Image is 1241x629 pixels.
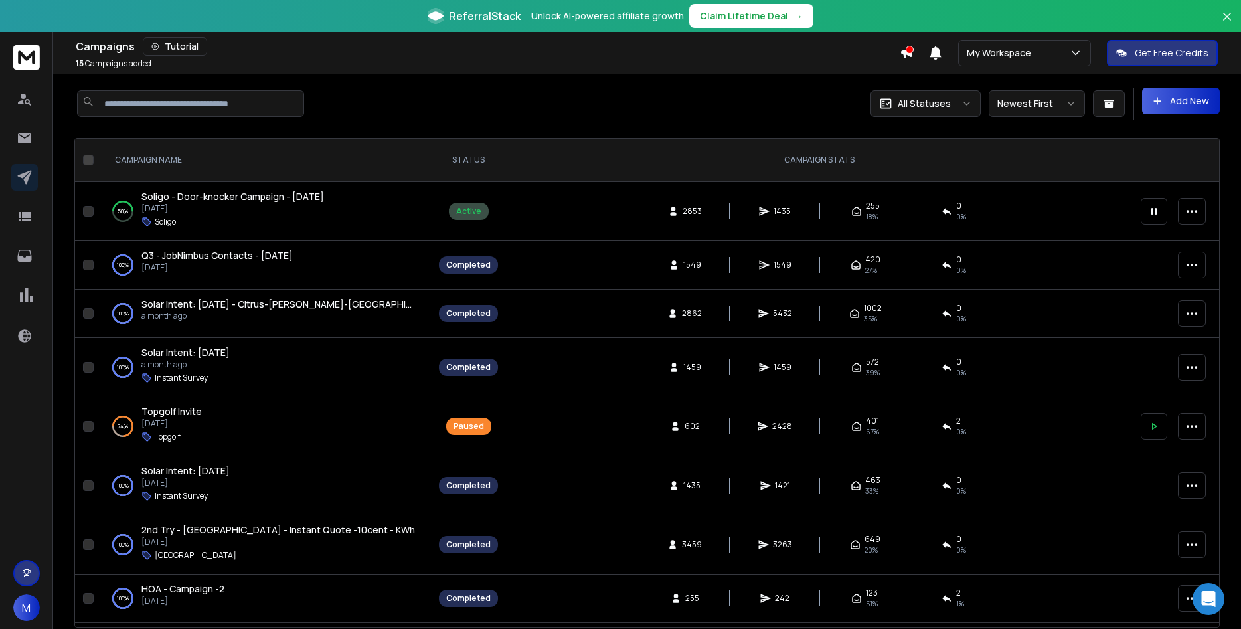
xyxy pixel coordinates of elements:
[76,58,151,69] p: Campaigns added
[866,357,879,367] span: 572
[683,362,701,373] span: 1459
[141,190,324,203] a: Soligo - Door-knocker Campaign - [DATE]
[956,367,966,378] span: 0 %
[141,523,415,537] a: 2nd Try - [GEOGRAPHIC_DATA] - Instant Quote -10cent - KWh
[143,37,207,56] button: Tutorial
[141,596,224,606] p: [DATE]
[775,480,790,491] span: 1421
[118,420,128,433] p: 74 %
[774,362,791,373] span: 1459
[775,593,789,604] span: 242
[141,346,230,359] a: Solar Intent: [DATE]
[683,260,701,270] span: 1549
[141,478,230,488] p: [DATE]
[141,537,415,547] p: [DATE]
[956,486,966,496] span: 0 %
[685,593,699,604] span: 255
[956,303,961,314] span: 0
[99,575,431,623] td: 100%HOA - Campaign -2[DATE]
[956,545,966,555] span: 0 %
[866,598,878,609] span: 51 %
[141,583,224,596] a: HOA - Campaign -2
[446,539,491,550] div: Completed
[793,9,803,23] span: →
[99,456,431,515] td: 100%Solar Intent: [DATE][DATE]Instant Survey
[13,594,40,621] button: M
[773,539,792,550] span: 3263
[446,260,491,270] div: Completed
[865,545,878,555] span: 20 %
[76,37,900,56] div: Campaigns
[449,8,521,24] span: ReferralStack
[141,298,447,310] span: Solar Intent: [DATE] - Citrus-[PERSON_NAME]-[GEOGRAPHIC_DATA]
[956,475,961,486] span: 0
[683,480,701,491] span: 1435
[956,201,961,211] span: 0
[956,598,964,609] span: 1 %
[967,46,1036,60] p: My Workspace
[866,367,880,378] span: 39 %
[99,515,431,575] td: 100%2nd Try - [GEOGRAPHIC_DATA] - Instant Quote -10cent - KWh[DATE][GEOGRAPHIC_DATA]
[99,338,431,397] td: 100%Solar Intent: [DATE]a month agoInstant Survey
[866,426,879,437] span: 67 %
[155,373,208,383] p: Instant Survey
[1193,583,1224,615] div: Open Intercom Messenger
[682,539,702,550] span: 3459
[446,362,491,373] div: Completed
[141,203,324,214] p: [DATE]
[99,182,431,241] td: 50%Soligo - Door-knocker Campaign - [DATE][DATE]Soligo
[1107,40,1218,66] button: Get Free Credits
[774,260,791,270] span: 1549
[155,432,181,442] p: Topgolf
[117,479,129,492] p: 100 %
[141,464,230,478] a: Solar Intent: [DATE]
[956,588,961,598] span: 2
[118,205,128,218] p: 50 %
[865,534,880,545] span: 649
[866,416,879,426] span: 401
[689,4,813,28] button: Claim Lifetime Deal→
[956,357,961,367] span: 0
[865,254,880,265] span: 420
[117,307,129,320] p: 100 %
[866,211,878,222] span: 18 %
[446,593,491,604] div: Completed
[774,206,791,217] span: 1435
[141,190,324,203] span: Soligo - Door-knocker Campaign - [DATE]
[141,262,293,273] p: [DATE]
[531,9,684,23] p: Unlock AI-powered affiliate growth
[141,249,293,262] a: Q3 - JobNimbus Contacts - [DATE]
[99,241,431,290] td: 100%Q3 - JobNimbus Contacts - [DATE][DATE]
[76,58,84,69] span: 15
[117,592,129,605] p: 100 %
[956,426,966,437] span: 0 %
[141,405,202,418] a: Topgolf Invite
[141,583,224,595] span: HOA - Campaign -2
[446,480,491,491] div: Completed
[864,303,882,314] span: 1002
[866,201,880,211] span: 255
[446,308,491,319] div: Completed
[1142,88,1220,114] button: Add New
[773,308,792,319] span: 5432
[117,258,129,272] p: 100 %
[155,550,236,561] p: [GEOGRAPHIC_DATA]
[141,418,202,429] p: [DATE]
[685,421,700,432] span: 602
[141,311,418,321] p: a month ago
[141,298,418,311] a: Solar Intent: [DATE] - Citrus-[PERSON_NAME]-[GEOGRAPHIC_DATA]
[431,139,506,182] th: STATUS
[956,534,961,545] span: 0
[117,538,129,551] p: 100 %
[866,588,878,598] span: 123
[772,421,792,432] span: 2428
[898,97,951,110] p: All Statuses
[956,314,966,324] span: 0 %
